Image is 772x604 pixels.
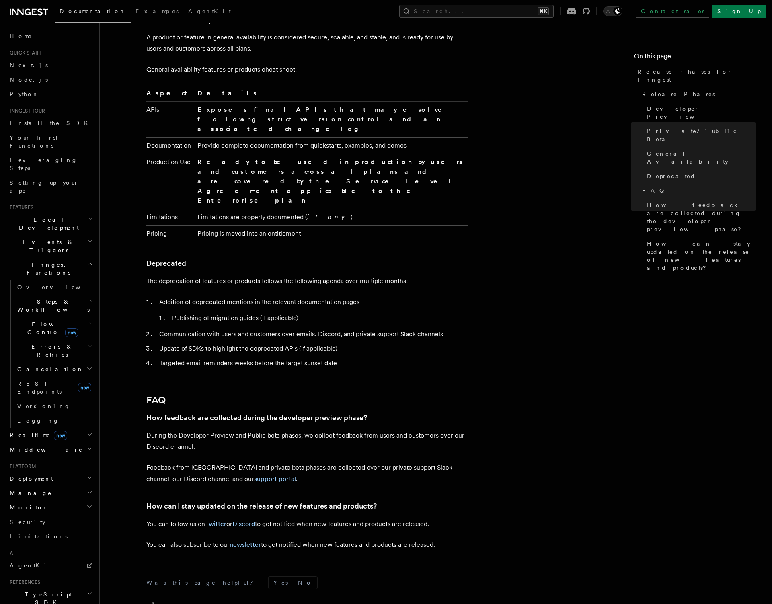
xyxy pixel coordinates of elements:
a: Examples [131,2,183,22]
button: Events & Triggers [6,235,94,257]
td: Production Use [146,154,194,209]
span: new [78,383,91,392]
td: Limitations are properly documented ( ) [194,209,468,225]
button: No [293,577,317,589]
a: General Availability [644,146,756,169]
td: Provide complete documentation from quickstarts, examples, and demos [194,137,468,154]
a: Overview [14,280,94,294]
td: APIs [146,101,194,137]
a: Setting up your app [6,175,94,198]
span: Flow Control [14,320,88,336]
span: Developer Preview [647,105,756,121]
a: Leveraging Steps [6,153,94,175]
strong: Exposes final APIs that may evolve following strict version control and an associated changelog [197,106,453,133]
button: Monitor [6,500,94,515]
p: During the Developer Preview and Public beta phases, we collect feedback from users and customers... [146,430,468,452]
span: Versioning [17,403,70,409]
h4: On this page [634,51,756,64]
span: Manage [6,489,52,497]
span: Install the SDK [10,120,93,126]
p: Was this page helpful? [146,579,259,587]
button: Middleware [6,442,94,457]
a: FAQ [146,394,166,406]
button: Local Development [6,212,94,235]
span: Your first Functions [10,134,57,149]
a: REST Endpointsnew [14,376,94,399]
li: Targeted email reminders weeks before the target sunset date [157,357,468,369]
span: Next.js [10,62,48,68]
span: Private/Public Beta [647,127,756,143]
li: Update of SDKs to highlight the deprecated APIs (if applicable) [157,343,468,354]
a: How can I stay updated on the release of new features and products? [146,501,377,512]
a: Deprecated [644,169,756,183]
a: Documentation [55,2,131,23]
button: Deployment [6,471,94,486]
strong: Ready to be used in production by users and customers across all plans and are covered by the Ser... [197,158,464,204]
p: You can also subscribe to our to get notified when new features and products are released. [146,539,468,551]
a: Developer Preview [644,101,756,124]
p: Feedback from [GEOGRAPHIC_DATA] and private beta phases are collected over our private support Sl... [146,462,468,485]
span: How can I stay updated on the release of new features and products? [647,240,756,272]
span: AI [6,550,15,557]
button: Steps & Workflows [14,294,94,317]
span: Node.js [10,76,48,83]
p: The deprecation of features or products follows the following agenda over multiple months: [146,275,468,287]
a: Logging [14,413,94,428]
span: Platform [6,463,36,470]
a: Home [6,29,94,43]
span: Quick start [6,50,41,56]
span: Events & Triggers [6,238,88,254]
span: Logging [17,417,59,424]
span: new [65,328,78,337]
span: Overview [17,284,100,290]
span: Python [10,91,39,97]
span: References [6,579,40,586]
a: Your first Functions [6,130,94,153]
button: Errors & Retries [14,339,94,362]
span: AgentKit [10,562,52,569]
a: Contact sales [636,5,709,18]
a: AgentKit [6,558,94,573]
span: Release Phases [642,90,715,98]
span: Setting up your app [10,179,79,194]
span: Cancellation [14,365,84,373]
div: Inngest Functions [6,280,94,428]
td: Limitations [146,209,194,225]
span: REST Endpoints [17,380,62,395]
a: Next.js [6,58,94,72]
p: General availability features or products cheat sheet: [146,64,468,75]
span: Features [6,204,33,211]
li: Publishing of migration guides (if applicable) [170,312,468,324]
span: How feedback are collected during the developer preview phase? [647,201,756,233]
a: Versioning [14,399,94,413]
a: AgentKit [183,2,236,22]
button: Cancellation [14,362,94,376]
button: Search...⌘K [399,5,554,18]
span: Documentation [60,8,126,14]
a: Twitter [205,520,226,528]
th: Details [194,88,468,102]
a: How can I stay updated on the release of new features and products? [644,236,756,275]
a: Release Phases [639,87,756,101]
span: new [54,431,67,440]
li: Addition of deprecated mentions in the relevant documentation pages [157,296,468,324]
a: newsletter [230,541,261,549]
span: FAQ [642,187,668,195]
li: Communication with users and customers over emails, Discord, and private support Slack channels [157,329,468,340]
a: Private/Public Beta [644,124,756,146]
span: Local Development [6,216,88,232]
button: Inngest Functions [6,257,94,280]
span: Security [10,519,45,525]
button: Yes [269,577,293,589]
span: Examples [136,8,179,14]
span: Steps & Workflows [14,298,90,314]
button: Toggle dark mode [603,6,622,16]
a: Security [6,515,94,529]
button: Manage [6,486,94,500]
span: AgentKit [188,8,231,14]
a: FAQ [639,183,756,198]
a: Release Phases for Inngest [634,64,756,87]
span: Errors & Retries [14,343,87,359]
button: Flow Controlnew [14,317,94,339]
span: Leveraging Steps [10,157,78,171]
